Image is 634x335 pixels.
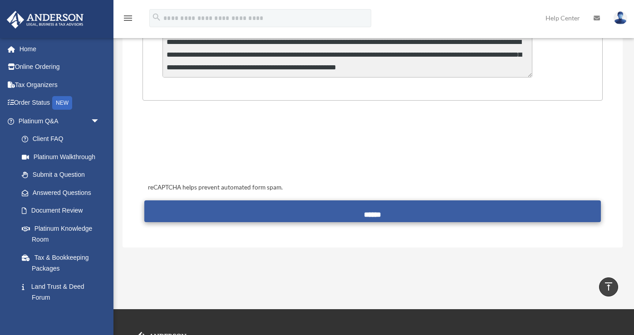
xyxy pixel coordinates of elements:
[599,277,618,296] a: vertical_align_top
[144,182,601,193] div: reCAPTCHA helps prevent automated form spam.
[91,112,109,131] span: arrow_drop_down
[6,58,113,76] a: Online Ordering
[13,277,113,306] a: Land Trust & Deed Forum
[614,11,627,24] img: User Pic
[13,166,109,184] a: Submit a Question
[6,40,113,58] a: Home
[6,94,113,112] a: Order StatusNEW
[603,281,614,292] i: vertical_align_top
[13,148,113,166] a: Platinum Walkthrough
[123,16,133,24] a: menu
[123,13,133,24] i: menu
[145,129,283,164] iframe: reCAPTCHA
[4,11,86,29] img: Anderson Advisors Platinum Portal
[6,76,113,94] a: Tax Organizers
[13,248,113,277] a: Tax & Bookkeeping Packages
[52,96,72,110] div: NEW
[152,12,162,22] i: search
[13,184,113,202] a: Answered Questions
[13,219,113,248] a: Platinum Knowledge Room
[13,202,113,220] a: Document Review
[6,112,113,130] a: Platinum Q&Aarrow_drop_down
[13,130,113,148] a: Client FAQ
